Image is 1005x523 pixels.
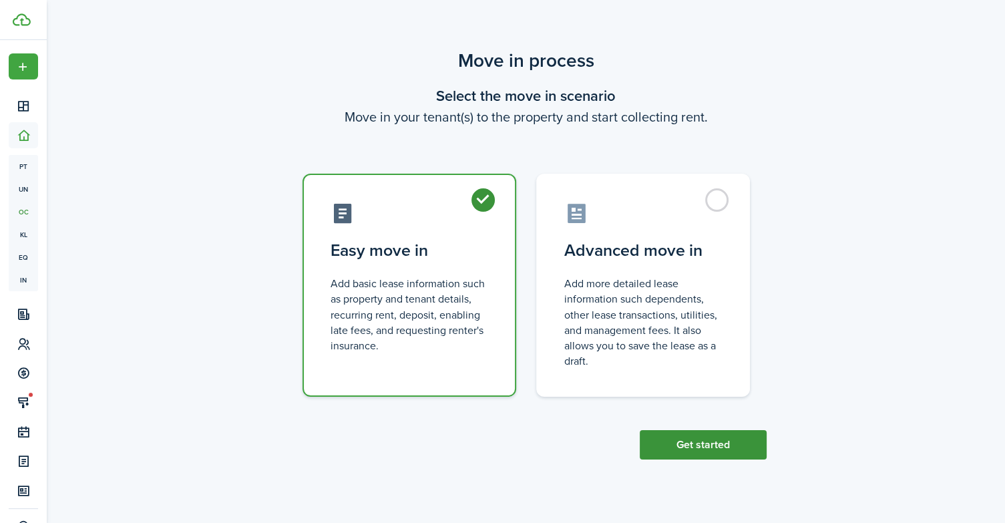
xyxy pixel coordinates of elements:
a: in [9,269,38,291]
a: un [9,178,38,200]
a: kl [9,223,38,246]
button: Get started [640,430,767,460]
a: oc [9,200,38,223]
control-radio-card-description: Add basic lease information such as property and tenant details, recurring rent, deposit, enablin... [331,276,488,353]
control-radio-card-title: Easy move in [331,238,488,263]
wizard-step-header-title: Select the move in scenario [286,85,767,107]
scenario-title: Move in process [286,47,767,75]
control-radio-card-title: Advanced move in [564,238,722,263]
a: pt [9,155,38,178]
a: eq [9,246,38,269]
wizard-step-header-description: Move in your tenant(s) to the property and start collecting rent. [286,107,767,127]
img: TenantCloud [13,13,31,26]
control-radio-card-description: Add more detailed lease information such dependents, other lease transactions, utilities, and man... [564,276,722,369]
button: Open menu [9,53,38,79]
